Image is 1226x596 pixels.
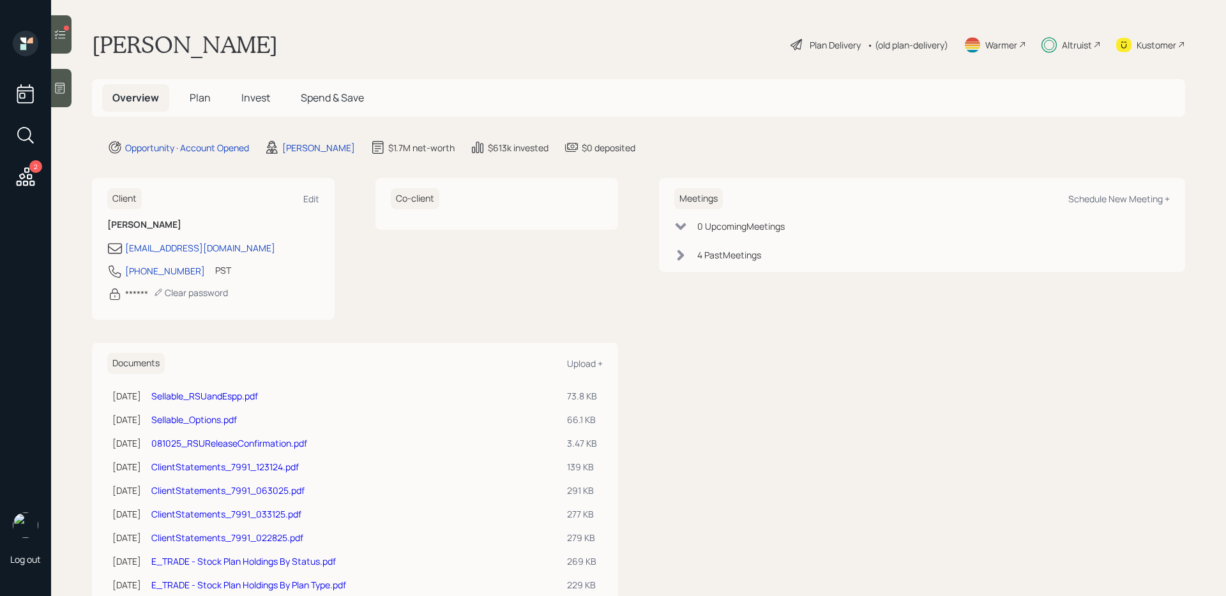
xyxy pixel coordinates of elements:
[151,390,258,402] a: Sellable_RSUandEspp.pdf
[567,389,598,403] div: 73.8 KB
[241,91,270,105] span: Invest
[107,188,142,209] h6: Client
[112,484,141,497] div: [DATE]
[567,507,598,521] div: 277 KB
[867,38,948,52] div: • (old plan-delivery)
[125,141,249,154] div: Opportunity · Account Opened
[567,555,598,568] div: 269 KB
[1068,193,1170,205] div: Schedule New Meeting +
[567,436,598,450] div: 3.47 KB
[112,413,141,426] div: [DATE]
[112,507,141,521] div: [DATE]
[567,484,598,497] div: 291 KB
[151,437,307,449] a: 081025_RSUReleaseConfirmation.pdf
[391,188,439,209] h6: Co-client
[112,531,141,544] div: [DATE]
[112,460,141,473] div: [DATE]
[125,241,275,255] div: [EMAIL_ADDRESS][DOMAIN_NAME]
[112,555,141,568] div: [DATE]
[567,357,603,369] div: Upload +
[303,193,319,205] div: Edit
[107,353,165,374] h6: Documents
[567,413,598,426] div: 66.1 KB
[567,460,598,473] div: 139 KB
[10,553,41,565] div: Log out
[697,248,761,262] div: 4 Past Meeting s
[1062,38,1092,52] div: Altruist
[107,220,319,230] h6: [PERSON_NAME]
[153,287,228,299] div: Clear password
[29,160,42,173] div: 2
[282,141,355,154] div: [PERSON_NAME]
[215,264,231,277] div: PST
[112,91,159,105] span: Overview
[985,38,1017,52] div: Warmer
[112,578,141,592] div: [DATE]
[151,461,299,473] a: ClientStatements_7991_123124.pdf
[567,578,598,592] div: 229 KB
[151,508,301,520] a: ClientStatements_7991_033125.pdf
[190,91,211,105] span: Plan
[488,141,549,154] div: $613k invested
[567,531,598,544] div: 279 KB
[697,220,785,233] div: 0 Upcoming Meeting s
[151,484,305,496] a: ClientStatements_7991_063025.pdf
[301,91,364,105] span: Spend & Save
[151,413,237,426] a: Sellable_Options.pdf
[388,141,455,154] div: $1.7M net-worth
[151,555,336,567] a: E_TRADE - Stock Plan Holdings By Status.pdf
[13,512,38,538] img: sami-boghos-headshot.png
[151,579,346,591] a: E_TRADE - Stock Plan Holdings By Plan Type.pdf
[125,264,205,278] div: [PHONE_NUMBER]
[112,436,141,450] div: [DATE]
[810,38,861,52] div: Plan Delivery
[674,188,723,209] h6: Meetings
[112,389,141,403] div: [DATE]
[582,141,635,154] div: $0 deposited
[92,31,278,59] h1: [PERSON_NAME]
[151,532,303,544] a: ClientStatements_7991_022825.pdf
[1137,38,1176,52] div: Kustomer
